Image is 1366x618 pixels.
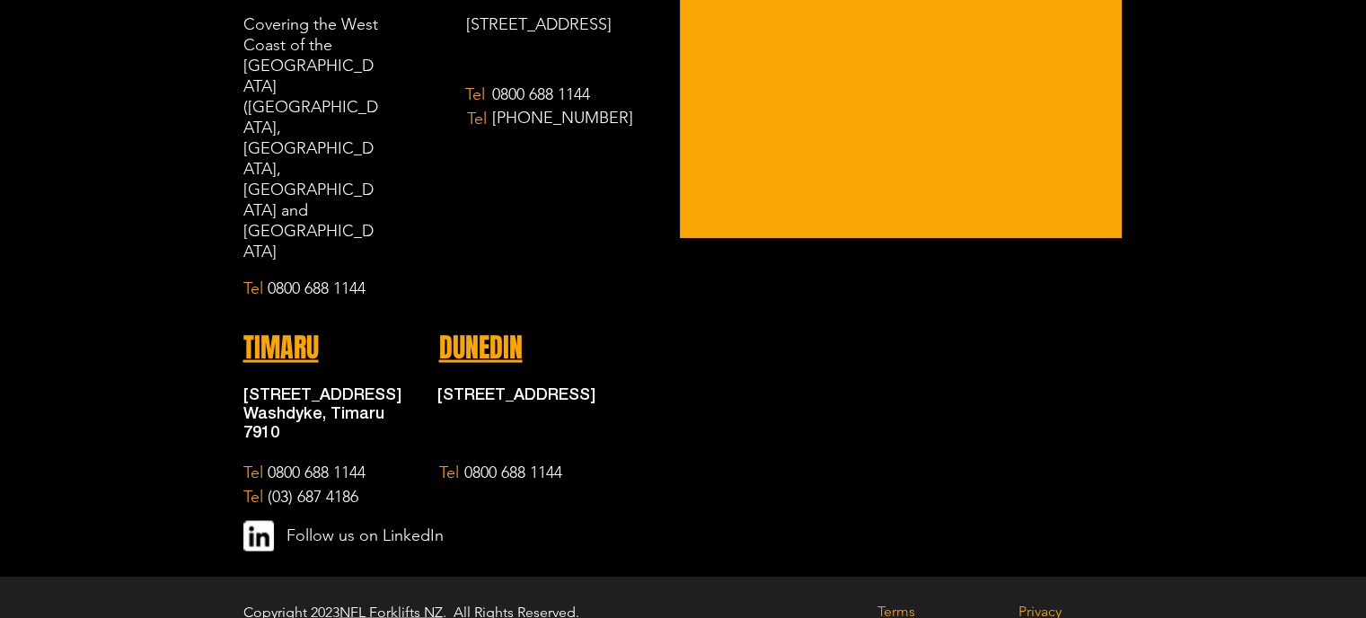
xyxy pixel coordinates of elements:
span: Tel [243,487,263,507]
span: 0800 688 1144 [464,463,562,482]
a: 0800 688 1144 [268,282,366,296]
span: [PHONE_NUMBER] [492,108,633,128]
span: [STREET_ADDRESS] Washdyke, Timaru 7910 [243,388,401,440]
span: DUNEDIN [439,328,523,367]
a: Follow us on LinkedIn [286,518,444,554]
a: DUNEDIN [439,332,523,365]
a: 0800 688 1144 [268,466,366,481]
a: 0800 688 1144 [492,88,590,102]
span: Tel [243,463,263,482]
span: [STREET_ADDRESS] [437,388,595,402]
span: 0800 688 1144 [268,463,366,482]
span: 0800 688 1144 [268,278,366,298]
span: 0800 688 1144 [492,84,590,104]
span: Tel [439,463,459,482]
span: (03) 687 4186 [268,487,358,507]
span: Covering the West Coast of the [GEOGRAPHIC_DATA] ([GEOGRAPHIC_DATA], [GEOGRAPHIC_DATA], [GEOGRAPH... [243,14,378,261]
span: TIMARU [243,328,319,367]
span: Tel [465,84,485,104]
a: 0800 688 1144 [464,466,562,481]
a: TIMARU [243,332,319,365]
a: (03) 687 4186 [268,490,358,505]
span: Follow us on LinkedIn [286,525,444,547]
a: [PHONE_NUMBER] [492,111,633,126]
span: Tel [467,109,487,128]
span: [STREET_ADDRESS] [466,14,612,34]
span: Tel [243,278,263,298]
